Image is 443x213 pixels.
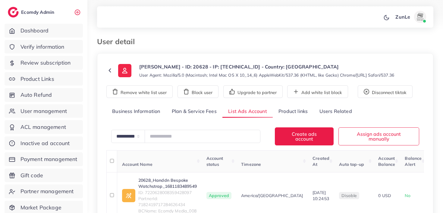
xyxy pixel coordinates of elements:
[313,105,357,118] a: Users Related
[20,43,64,51] span: Verify information
[222,105,273,118] a: List Ads Account
[5,184,83,198] a: Partner management
[273,105,313,118] a: Product links
[138,196,197,208] span: PartnerId: 7182419717284626434
[20,107,67,115] span: User management
[313,190,329,201] span: [DATE] 10:24:53
[5,169,83,182] a: Gift code
[341,193,357,198] span: disable
[5,88,83,102] a: Auto Refund
[339,162,364,167] span: Auto top-up
[241,162,261,167] span: Timezone
[414,11,426,23] img: avatar
[106,105,166,118] a: Business Information
[20,123,66,131] span: ACL management
[5,152,83,166] a: Payment management
[405,193,410,198] span: No
[313,156,329,167] span: Created At
[241,193,303,199] span: America/[GEOGRAPHIC_DATA]
[20,172,43,179] span: Gift code
[206,192,231,199] span: Approved
[206,156,223,167] span: Account status
[139,72,394,78] small: User Agent: Mozilla/5.0 (Macintosh; Intel Mac OS X 10_14_6) AppleWebKit/537.36 (KHTML, like Gecko...
[8,7,19,17] img: logo
[20,187,74,195] span: Partner management
[97,37,140,46] h3: User detail
[5,40,83,54] a: Verify information
[118,64,131,77] img: ic-user-info.36bf1079.svg
[122,189,135,202] img: ic-ad-info.7fc67b75.svg
[5,104,83,118] a: User management
[395,13,410,20] p: ZunLe
[5,72,83,86] a: Product Links
[378,156,395,167] span: Account Balance
[287,85,348,98] button: Add white list block
[122,162,152,167] span: Account Name
[20,27,49,35] span: Dashboard
[378,193,391,198] span: 0 USD
[5,56,83,70] a: Review subscription
[20,91,52,99] span: Auto Refund
[223,85,283,98] button: Upgrade to partner
[178,85,218,98] button: Block user
[358,85,413,98] button: Disconnect tiktok
[8,7,56,17] a: logoEcomdy Admin
[405,156,422,167] span: Balance Alert
[5,24,83,38] a: Dashboard
[138,190,197,196] span: ID: 7220628008359428097
[138,177,197,190] a: 20628_Handdn Bespoke Watchstrap_1681183489549
[338,127,419,145] button: Assign ads account manually
[20,75,54,83] span: Product Links
[275,127,334,145] button: Create ads account
[20,59,71,67] span: Review subscription
[392,11,429,23] a: ZunLeavatar
[21,9,56,15] h2: Ecomdy Admin
[20,155,77,163] span: Payment management
[106,85,173,98] button: Remove white list user
[166,105,222,118] a: Plan & Service Fees
[139,63,394,70] p: [PERSON_NAME] - ID: 20628 - IP: [TECHNICAL_ID] - Country: [GEOGRAPHIC_DATA]
[5,136,83,150] a: Inactive ad account
[20,139,70,147] span: Inactive ad account
[5,120,83,134] a: ACL management
[20,204,61,211] span: Market Package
